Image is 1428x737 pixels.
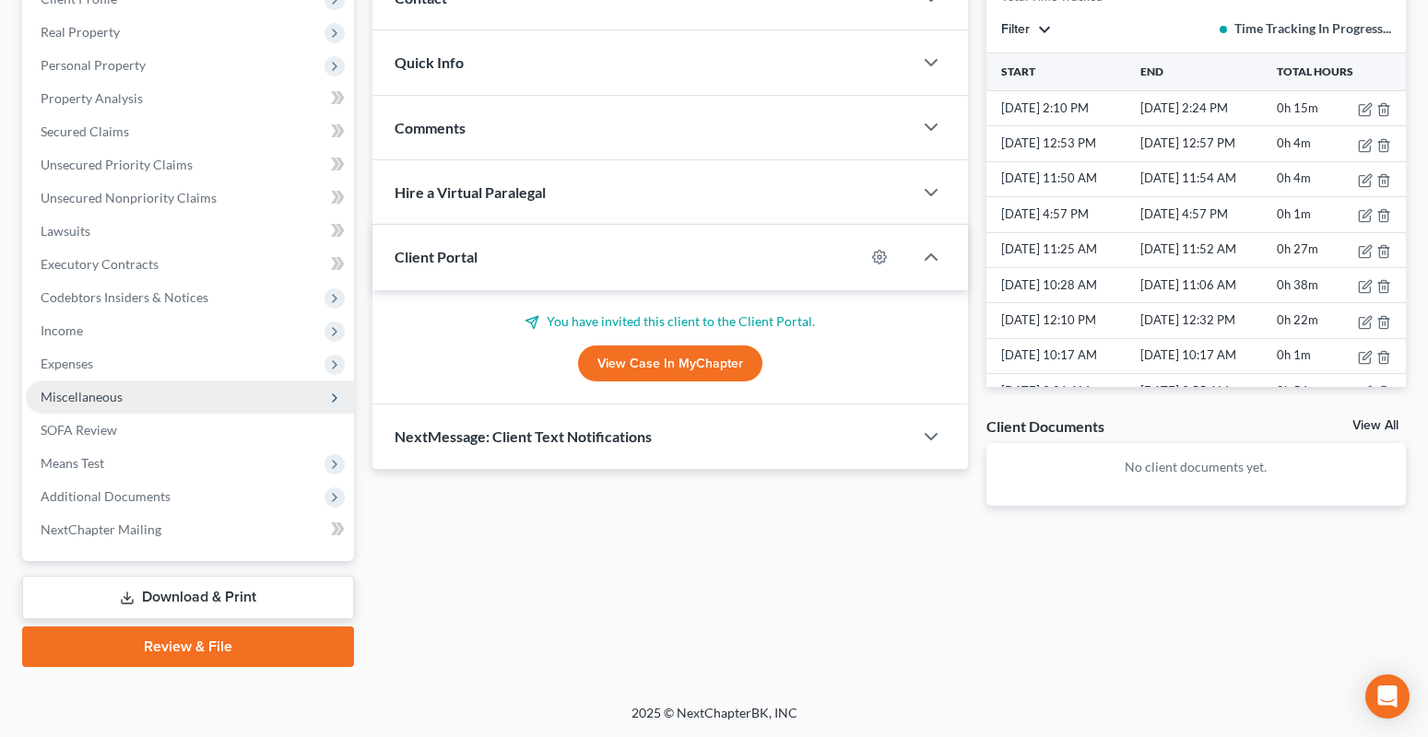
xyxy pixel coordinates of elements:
span: Real Property [41,24,120,40]
td: [DATE] 2:24 PM [1137,90,1273,125]
th: Total Hours [1273,53,1406,90]
td: [DATE] 11:50 AM [986,161,1138,196]
span: Filter [1001,21,1030,37]
span: Miscellaneous [41,389,123,404]
p: You have invited this client to the Client Portal. [395,312,945,331]
span: 0h 1m [1277,206,1311,221]
a: View Case in MyChapter [578,345,762,382]
td: [DATE] 10:28 AM [986,267,1138,302]
p: No client documents yet. [1001,458,1391,476]
td: [DATE] 4:57 PM [1137,197,1273,232]
span: Property Analysis [41,90,143,106]
span: Codebtors Insiders & Notices [41,289,208,305]
a: View All [1352,419,1398,432]
td: [DATE] 12:53 PM [986,126,1138,161]
a: Unsecured Priority Claims [26,148,354,181]
span: Unsecured Priority Claims [41,157,193,172]
span: 0h 4m [1277,170,1311,185]
span: Client Portal [395,248,478,265]
td: [DATE] 9:01 AM [986,374,1138,409]
td: [DATE] 11:52 AM [1137,232,1273,267]
td: [DATE] 4:57 PM [986,197,1138,232]
td: [DATE] 2:10 PM [986,90,1138,125]
a: Lawsuits [26,215,354,248]
th: End [1137,53,1273,90]
div: Open Intercom Messenger [1365,674,1410,719]
a: Executory Contracts [26,248,354,281]
td: [DATE] 12:32 PM [1137,303,1273,338]
a: Review & File [22,626,354,667]
div: Client Documents [986,416,1104,436]
span: Lawsuits [41,223,90,239]
span: 0h 38m [1277,277,1318,292]
a: SOFA Review [26,414,354,447]
span: Personal Property [41,57,146,73]
td: [DATE] 10:17 AM [986,338,1138,373]
span: 0h 54m [1277,383,1318,398]
span: 0h 15m [1277,100,1318,115]
span: Additional Documents [41,488,171,504]
span: 0h 22m [1277,312,1318,327]
span: Expenses [41,356,93,371]
td: [DATE] 9:55 AM [1137,374,1273,409]
a: Download & Print [22,576,354,619]
span: Executory Contracts [41,256,159,272]
span: 0h 4m [1277,135,1311,150]
td: [DATE] 12:10 PM [986,303,1138,338]
span: 0h 1m [1277,347,1311,362]
td: [DATE] 10:17 AM [1137,338,1273,373]
a: Unsecured Nonpriority Claims [26,181,354,215]
button: Filter [1001,23,1052,36]
th: Start [986,53,1138,90]
a: Property Analysis [26,82,354,115]
span: Comments [395,119,466,136]
div: Time Tracking In Progress... [1220,19,1391,38]
td: [DATE] 12:57 PM [1137,126,1273,161]
span: NextChapter Mailing [41,521,161,537]
span: Secured Claims [41,123,129,139]
span: NextMessage: Client Text Notifications [395,427,652,445]
span: Income [41,322,83,338]
td: [DATE] 11:06 AM [1137,267,1273,302]
a: NextChapter Mailing [26,513,354,546]
span: SOFA Review [41,422,117,438]
span: 0h 27m [1277,241,1318,256]
td: [DATE] 11:54 AM [1137,161,1273,196]
span: Hire a Virtual Paralegal [395,183,546,201]
a: Secured Claims [26,115,354,148]
td: [DATE] 11:25 AM [986,232,1138,267]
span: Means Test [41,455,104,471]
span: Quick Info [395,53,464,71]
span: Unsecured Nonpriority Claims [41,190,217,205]
div: 2025 © NextChapterBK, INC [189,704,1240,737]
